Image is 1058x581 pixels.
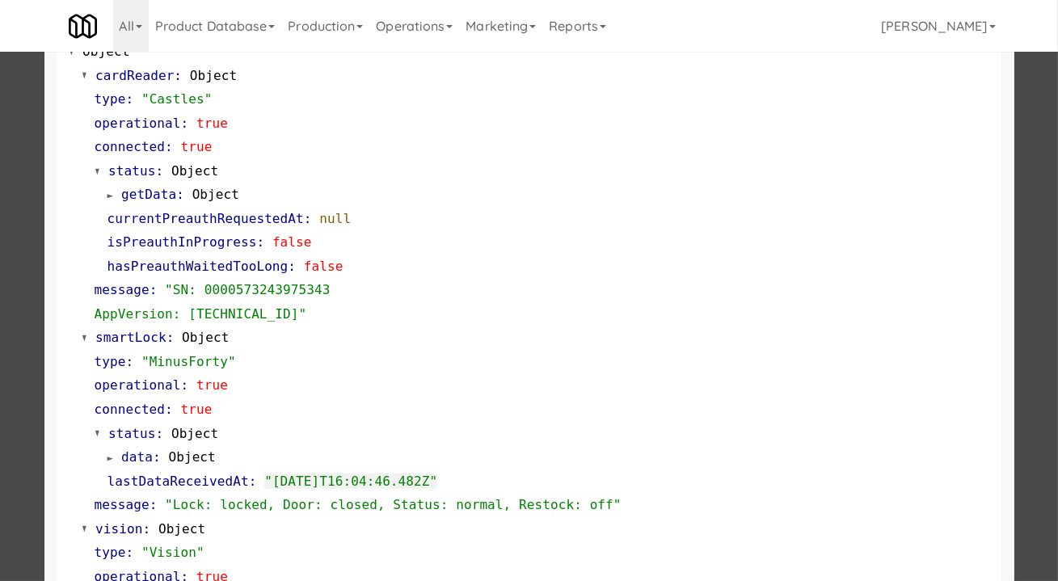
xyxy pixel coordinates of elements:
[95,139,166,154] span: connected
[108,426,155,441] span: status
[95,354,126,369] span: type
[108,163,155,179] span: status
[95,545,126,560] span: type
[95,521,142,537] span: vision
[121,187,176,202] span: getData
[165,402,173,417] span: :
[141,91,213,107] span: "Castles"
[95,402,166,417] span: connected
[165,497,622,512] span: "Lock: locked, Door: closed, Status: normal, Restock: off"
[142,521,150,537] span: :
[192,187,239,202] span: Object
[176,187,184,202] span: :
[153,449,161,465] span: :
[107,234,257,250] span: isPreauthInProgress
[256,234,264,250] span: :
[141,545,204,560] span: "Vision"
[95,68,174,83] span: cardReader
[171,163,218,179] span: Object
[264,474,437,489] span: "[DATE]T16:04:46.482Z"
[95,91,126,107] span: type
[190,68,237,83] span: Object
[150,282,158,297] span: :
[196,116,228,131] span: true
[181,402,213,417] span: true
[125,354,133,369] span: :
[69,12,97,40] img: Micromart
[95,282,331,322] span: "SN: 0000573243975343 AppVersion: [TECHNICAL_ID]"
[166,330,175,345] span: :
[181,377,189,393] span: :
[107,211,304,226] span: currentPreauthRequestedAt
[155,426,163,441] span: :
[304,259,344,274] span: false
[95,116,181,131] span: operational
[125,91,133,107] span: :
[158,521,205,537] span: Object
[181,139,213,154] span: true
[181,116,189,131] span: :
[182,330,229,345] span: Object
[95,497,150,512] span: message
[121,449,153,465] span: data
[141,354,236,369] span: "MinusForty"
[319,211,351,226] span: null
[171,426,218,441] span: Object
[155,163,163,179] span: :
[174,68,182,83] span: :
[125,545,133,560] span: :
[107,474,249,489] span: lastDataReceivedAt
[165,139,173,154] span: :
[107,259,289,274] span: hasPreauthWaitedTooLong
[150,497,158,512] span: :
[95,330,166,345] span: smartLock
[304,211,312,226] span: :
[95,282,150,297] span: message
[196,377,228,393] span: true
[95,377,181,393] span: operational
[288,259,296,274] span: :
[272,234,312,250] span: false
[168,449,215,465] span: Object
[249,474,257,489] span: :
